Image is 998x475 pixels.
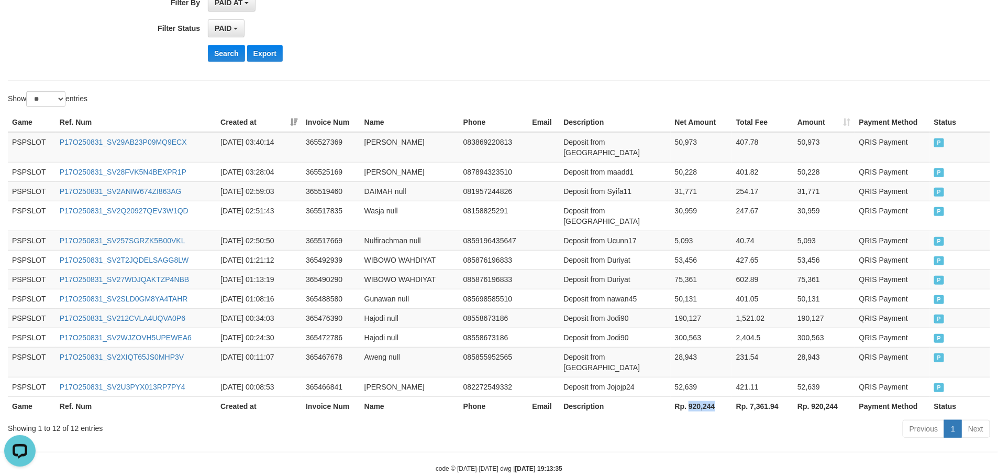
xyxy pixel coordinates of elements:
td: QRIS Payment [855,308,930,328]
td: WIBOWO WAHDIYAT [360,269,459,289]
td: 50,131 [793,289,855,308]
td: [DATE] 01:08:16 [216,289,302,308]
a: P17O250831_SV2SLD0GM8YA4TAHR [60,295,188,303]
a: P17O250831_SV2Q20927QEV3W1QD [60,207,188,215]
th: Rp. 7,361.94 [732,396,793,416]
td: 427.65 [732,250,793,269]
td: PSPSLOT [8,231,56,250]
td: 254.17 [732,181,793,201]
td: Deposit from Ucunn17 [559,231,670,250]
td: Nulfirachman null [360,231,459,250]
span: PAID [934,295,945,304]
a: P17O250831_SV27WDJQAKTZP4NBB [60,275,189,284]
th: Rp. 920,244 [671,396,732,416]
td: 247.67 [732,201,793,231]
td: QRIS Payment [855,132,930,163]
td: PSPSLOT [8,162,56,181]
span: PAID [934,276,945,285]
td: 602.89 [732,269,793,289]
th: Name [360,113,459,132]
th: Ref. Num [56,396,216,416]
td: 75,361 [793,269,855,289]
td: 365527369 [302,132,360,163]
th: Name [360,396,459,416]
a: P17O250831_SV2T2JQDELSAGG8LW [60,256,188,264]
td: Deposit from Syifa11 [559,181,670,201]
span: PAID [934,315,945,323]
select: Showentries [26,91,65,107]
label: Show entries [8,91,87,107]
td: 53,456 [793,250,855,269]
td: Deposit from [GEOGRAPHIC_DATA] [559,347,670,377]
td: QRIS Payment [855,250,930,269]
td: 28,943 [793,347,855,377]
td: 083869220813 [459,132,528,163]
td: [DATE] 01:21:12 [216,250,302,269]
td: 300,563 [671,328,732,347]
td: 50,973 [793,132,855,163]
td: Deposit from [GEOGRAPHIC_DATA] [559,132,670,163]
td: [DATE] 03:40:14 [216,132,302,163]
td: 085855952565 [459,347,528,377]
td: Aweng null [360,347,459,377]
td: 365467678 [302,347,360,377]
td: 365517835 [302,201,360,231]
td: QRIS Payment [855,201,930,231]
td: 082272549332 [459,377,528,396]
td: 2,404.5 [732,328,793,347]
td: [DATE] 00:34:03 [216,308,302,328]
a: P17O250831_SV28FVK5N4BEXPR1P [60,168,186,176]
th: Description [559,396,670,416]
td: 1,521.02 [732,308,793,328]
td: Gunawan null [360,289,459,308]
th: Status [930,113,990,132]
td: 085876196833 [459,269,528,289]
td: WIBOWO WAHDIYAT [360,250,459,269]
td: 365476390 [302,308,360,328]
a: P17O250831_SV2ANIW674ZI863AG [60,187,182,196]
th: Game [8,113,56,132]
th: Invoice Num [302,113,360,132]
th: Status [930,396,990,416]
a: Next [961,420,990,438]
td: PSPSLOT [8,250,56,269]
td: 401.05 [732,289,793,308]
a: P17O250831_SV212CVLA4UQVA0P6 [60,314,185,322]
th: Created at: activate to sort column ascending [216,113,302,132]
a: P17O250831_SV2XIQT65JS0MHP3V [60,353,184,361]
th: Amount: activate to sort column ascending [793,113,855,132]
button: PAID [208,19,245,37]
td: 401.82 [732,162,793,181]
td: PSPSLOT [8,308,56,328]
td: 50,228 [793,162,855,181]
span: PAID [934,383,945,392]
a: P17O250831_SV2WJZOVH5UPEWEA6 [60,333,192,342]
td: PSPSLOT [8,377,56,396]
a: Previous [903,420,945,438]
span: PAID [934,237,945,246]
td: 087894323510 [459,162,528,181]
td: [DATE] 00:24:30 [216,328,302,347]
td: [DATE] 03:28:04 [216,162,302,181]
th: Total Fee [732,113,793,132]
td: 365517669 [302,231,360,250]
td: 40.74 [732,231,793,250]
td: 08558673186 [459,328,528,347]
td: 50,973 [671,132,732,163]
td: 190,127 [793,308,855,328]
td: 30,959 [671,201,732,231]
td: PSPSLOT [8,347,56,377]
th: Invoice Num [302,396,360,416]
td: PSPSLOT [8,328,56,347]
td: Wasja null [360,201,459,231]
th: Rp. 920,244 [793,396,855,416]
td: 365492939 [302,250,360,269]
a: P17O250831_SV2U3PYX013RP7PY4 [60,383,185,391]
th: Phone [459,396,528,416]
td: 52,639 [793,377,855,396]
th: Payment Method [855,396,930,416]
span: PAID [934,188,945,197]
td: [PERSON_NAME] [360,132,459,163]
th: Phone [459,113,528,132]
td: 50,228 [671,162,732,181]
